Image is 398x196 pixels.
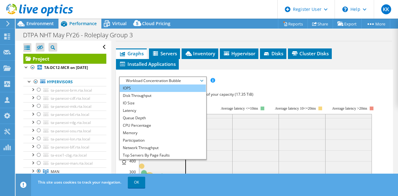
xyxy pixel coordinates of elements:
span: Virtual [112,21,127,26]
span: ta-panesxi-lon.rta.local [51,136,90,142]
li: Top Servers By Page Faults [120,152,206,159]
text: IOPS [121,154,127,165]
a: Export [333,19,362,29]
span: ta-esxi1-cbg.rta.local [51,153,87,158]
span: Hypervisor [223,50,255,57]
span: ta-panesxi-btl.rta.local [51,112,89,117]
span: 89% of IOPS falls on 20% of your capacity (17.35 TiB) [163,92,253,97]
li: Disk Throughput [120,92,206,99]
tspan: Average latency 10<=20ms [275,106,316,111]
span: ta-panesxi-cdf.rta.local [51,96,90,101]
a: ta-panesxi-lon.rta.local [23,135,106,143]
span: ta-panesxi-rdg.rta.local [51,120,91,125]
span: MAN [DEMOGRAPHIC_DATA].5 [51,169,95,180]
a: OK [128,177,145,188]
tspan: Average latency <=10ms [221,106,258,111]
svg: \n [342,7,348,12]
a: ta-esxi1-cbg.rta.local [23,151,106,159]
a: MAN 6.5 [23,167,106,181]
a: ta-panesxi-cdf.rta.local [23,94,106,102]
span: ta-panesxi-mtk.rta.local [51,104,91,109]
a: ta-panesxi-rdg.rta.local [23,119,106,127]
b: TA-DC12-MCR on [DATE] [44,65,88,70]
a: ta-panesxi-blf.rta.local [23,143,106,151]
span: Cluster Disks [291,50,329,57]
li: Memory [120,129,206,137]
a: ta-panesxi-sou.rta.local [23,127,106,135]
span: ta-panesxi-sou.rta.local [51,128,91,134]
text: Average latency >20ms [332,106,367,111]
h1: DTPA NHT May FY26 - Roleplay Group 3 [20,32,142,39]
span: Environment [26,21,54,26]
li: Latency [120,107,206,114]
li: Queue Depth [120,114,206,122]
span: KK [381,4,391,14]
a: ta-panesxi-brm.rta.local [23,86,106,94]
span: Graphs [119,50,144,57]
a: Share [308,19,333,29]
span: ta-panesxi-man.rta.local [51,161,93,166]
span: Performance [69,21,97,26]
span: Inventory [185,50,215,57]
a: More [361,19,390,29]
text: 300 [129,169,136,175]
a: ta-panesxi-btl.rta.local [23,111,106,119]
li: IO Size [120,99,206,107]
span: This site uses cookies to track your navigation. [38,180,121,185]
a: ta-panesxi-man.rta.local [23,159,106,167]
span: Disks [263,50,283,57]
span: ta-panesxi-brm.rta.local [51,88,92,93]
a: Hypervisors [23,78,106,86]
span: Installed Applications [119,61,176,67]
li: Network Throughput [120,144,206,152]
span: Workload Concentration Bubble [123,77,203,84]
span: Servers [152,50,177,57]
a: Reports [278,19,308,29]
span: ta-panesxi-blf.rta.local [51,144,89,150]
li: IOPS [120,84,206,92]
li: CPU Percentage [120,122,206,129]
a: Project [23,54,106,64]
span: Cloud Pricing [142,21,170,26]
a: ta-panesxi-mtk.rta.local [23,102,106,110]
a: TA-DC12-MCR on [DATE] [23,64,106,72]
text: 400 [129,158,136,164]
li: Participation [120,137,206,144]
